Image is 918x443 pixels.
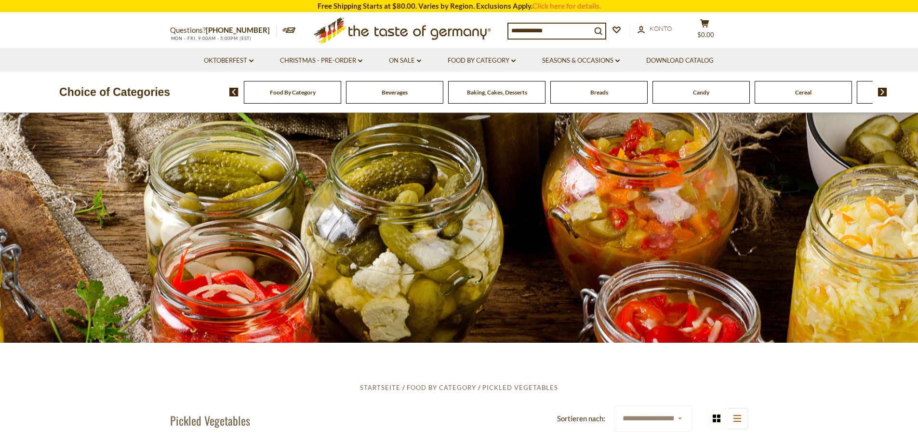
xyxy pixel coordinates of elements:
a: Download Catalog [646,55,714,66]
a: Oktoberfest [204,55,253,66]
span: Konto [650,25,672,32]
a: Food By Category [407,384,476,391]
a: Cereal [795,89,812,96]
label: Sortieren nach: [557,413,605,425]
a: Konto [638,24,672,34]
a: Food By Category [270,89,316,96]
a: Candy [693,89,709,96]
a: Baking, Cakes, Desserts [467,89,527,96]
a: Startseite [360,384,400,391]
img: previous arrow [229,88,239,96]
a: Seasons & Occasions [542,55,620,66]
a: [PHONE_NUMBER] [206,26,270,34]
a: On Sale [389,55,421,66]
span: MON - FRI, 9:00AM - 5:00PM (EST) [170,36,252,41]
a: Click here for details. [532,1,601,10]
a: Beverages [382,89,408,96]
p: Questions? [170,24,277,37]
a: Christmas - PRE-ORDER [280,55,362,66]
span: $0.00 [697,31,714,39]
button: $0.00 [691,19,719,43]
a: Pickled Vegetables [482,384,558,391]
h1: Pickled Vegetables [170,413,250,428]
img: next arrow [878,88,887,96]
a: Breads [590,89,608,96]
a: Food By Category [448,55,516,66]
